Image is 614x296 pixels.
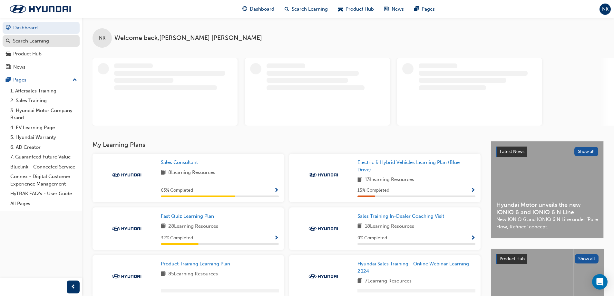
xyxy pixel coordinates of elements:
span: Pages [422,5,435,13]
span: Welcome back , [PERSON_NAME] [PERSON_NAME] [114,34,262,42]
span: 15 % Completed [357,187,389,194]
div: Search Learning [13,37,49,45]
span: Product Hub [346,5,374,13]
button: Show all [574,147,599,156]
div: Product Hub [13,50,42,58]
span: NK [602,5,609,13]
a: pages-iconPages [409,3,440,16]
a: Sales Training In-Dealer Coaching Visit [357,213,447,220]
div: Open Intercom Messenger [592,274,608,290]
a: Product HubShow all [496,254,599,264]
a: Electric & Hybrid Vehicles Learning Plan (Blue Drive) [357,159,475,173]
span: Hyundai Motor unveils the new IONIQ 6 and IONIQ 6 N Line [496,201,598,216]
a: Search Learning [3,35,80,47]
a: Latest NewsShow allHyundai Motor unveils the new IONIQ 6 and IONIQ 6 N LineNew IONIQ 6 and IONIQ ... [491,141,604,238]
a: search-iconSearch Learning [279,3,333,16]
button: Show Progress [274,234,279,242]
span: 32 % Completed [161,234,193,242]
span: 18 Learning Resources [365,223,414,231]
span: 63 % Completed [161,187,193,194]
span: book-icon [161,270,166,278]
span: Sales Consultant [161,159,198,165]
span: up-icon [73,76,77,84]
span: 85 Learning Resources [168,270,218,278]
span: 28 Learning Resources [168,223,218,231]
span: Sales Training In-Dealer Coaching Visit [357,213,444,219]
span: Product Training Learning Plan [161,261,230,267]
span: 7 Learning Resources [365,277,412,285]
a: HyTRAK FAQ's - User Guide [8,189,80,199]
span: pages-icon [414,5,419,13]
span: Show Progress [471,188,475,194]
a: Product Hub [3,48,80,60]
span: 0 % Completed [357,234,387,242]
a: 1. Aftersales Training [8,86,80,96]
a: Sales Consultant [161,159,200,166]
span: Electric & Hybrid Vehicles Learning Plan (Blue Drive) [357,159,460,173]
button: DashboardSearch LearningProduct HubNews [3,21,80,74]
a: Latest NewsShow all [496,147,598,157]
a: Connex - Digital Customer Experience Management [8,172,80,189]
a: Fast Quiz Learning Plan [161,213,217,220]
a: All Pages [8,199,80,209]
span: Product Hub [500,256,525,262]
a: 5. Hyundai Warranty [8,132,80,142]
span: News [392,5,404,13]
span: Search Learning [292,5,328,13]
button: Pages [3,74,80,86]
span: search-icon [6,38,10,44]
span: car-icon [338,5,343,13]
a: guage-iconDashboard [237,3,279,16]
span: guage-icon [6,25,11,31]
span: search-icon [285,5,289,13]
button: Show Progress [471,186,475,195]
a: Bluelink - Connected Service [8,162,80,172]
span: prev-icon [71,283,76,291]
span: Show Progress [274,188,279,194]
a: Hyundai Sales Training - Online Webinar Learning 2024 [357,260,475,275]
span: Fast Quiz Learning Plan [161,213,214,219]
button: NK [599,4,611,15]
a: news-iconNews [379,3,409,16]
span: Latest News [500,149,524,154]
a: 6. AD Creator [8,142,80,152]
span: Dashboard [250,5,274,13]
a: News [3,61,80,73]
a: 4. EV Learning Page [8,123,80,133]
span: book-icon [161,169,166,177]
a: car-iconProduct Hub [333,3,379,16]
button: Show all [575,254,599,263]
span: book-icon [357,176,362,184]
span: Show Progress [471,235,475,241]
span: Show Progress [274,235,279,241]
div: News [13,63,25,71]
h3: My Learning Plans [93,141,481,148]
div: Pages [13,76,26,84]
span: pages-icon [6,77,11,83]
span: news-icon [384,5,389,13]
span: guage-icon [242,5,247,13]
img: Trak [109,273,144,280]
span: 8 Learning Resources [168,169,215,177]
span: book-icon [161,223,166,231]
a: Trak [3,2,77,16]
img: Trak [306,225,341,232]
img: Trak [109,172,144,178]
img: Trak [109,225,144,232]
span: NK [99,34,105,42]
a: 3. Hyundai Motor Company Brand [8,106,80,123]
span: 13 Learning Resources [365,176,414,184]
span: car-icon [6,51,11,57]
span: New IONIQ 6 and IONIQ 6 N Line under ‘Pure Flow, Refined’ concept. [496,216,598,230]
span: book-icon [357,223,362,231]
a: Product Training Learning Plan [161,260,233,268]
a: 7. Guaranteed Future Value [8,152,80,162]
button: Show Progress [274,186,279,195]
a: Dashboard [3,22,80,34]
span: book-icon [357,277,362,285]
img: Trak [306,273,341,280]
button: Show Progress [471,234,475,242]
a: 2. Sales Training [8,96,80,106]
span: Hyundai Sales Training - Online Webinar Learning 2024 [357,261,469,274]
